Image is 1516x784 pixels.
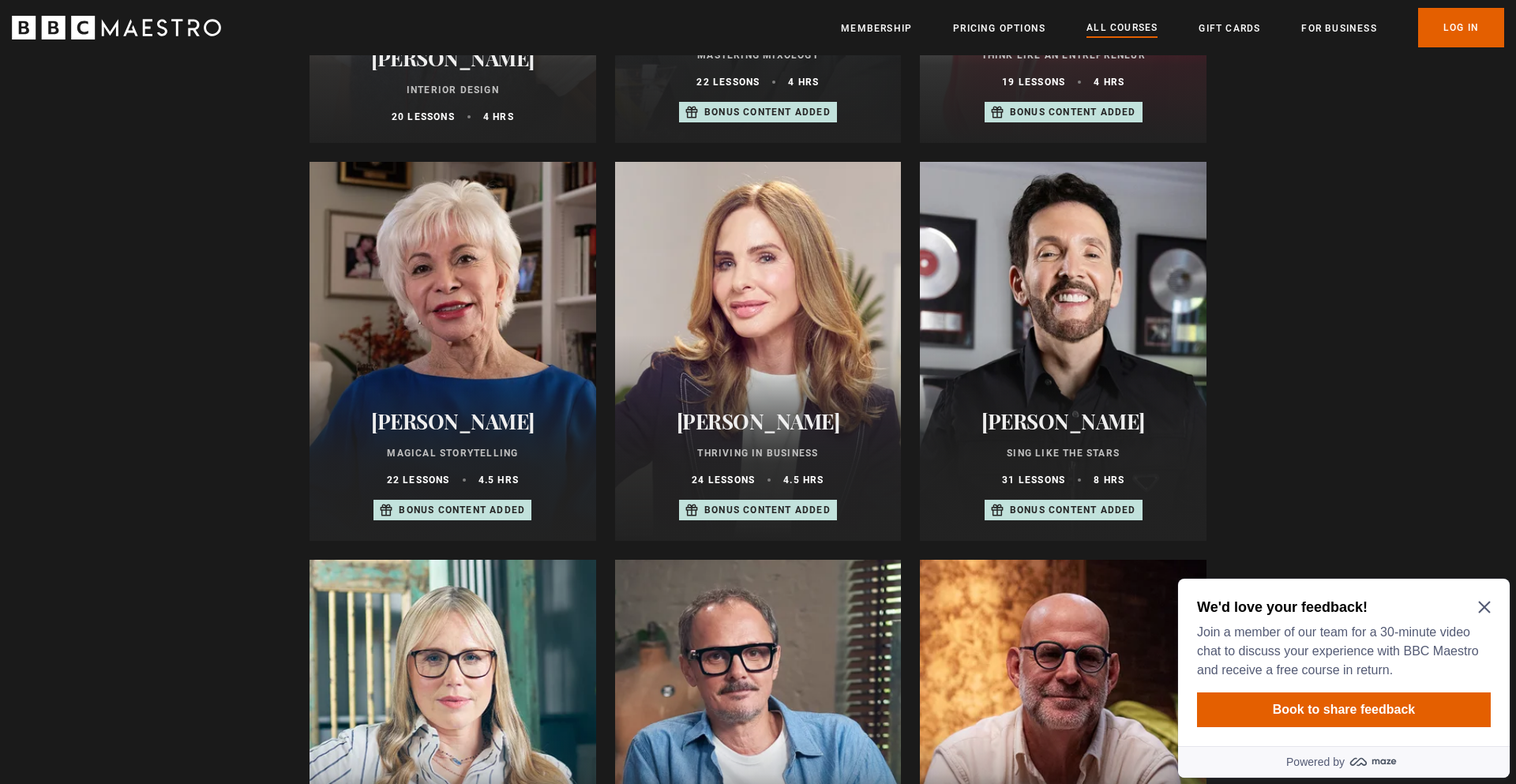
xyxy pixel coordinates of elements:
h2: We'd love your feedback! [25,25,313,44]
p: Bonus content added [704,105,831,119]
p: 8 hrs [1094,473,1124,487]
p: Sing Like the Stars [939,446,1188,460]
p: Interior Design [328,83,577,97]
p: 19 lessons [1002,75,1065,89]
a: Membership [841,21,912,36]
p: Thriving in Business [634,446,883,460]
p: 22 lessons [696,75,760,89]
p: Bonus content added [1010,503,1136,517]
a: Pricing Options [953,21,1045,36]
div: Optional study invitation [6,6,338,205]
a: [PERSON_NAME] Magical Storytelling 22 lessons 4.5 hrs Bonus content added [310,162,596,541]
p: 31 lessons [1002,473,1065,487]
p: Bonus content added [399,503,525,517]
a: [PERSON_NAME] Sing Like the Stars 31 lessons 8 hrs Bonus content added [920,162,1206,541]
button: Close Maze Prompt [306,28,319,41]
h2: [PERSON_NAME] [328,46,577,70]
p: Magical Storytelling [328,446,577,460]
p: 20 lessons [392,110,455,124]
p: 4 hrs [483,110,514,124]
h2: [PERSON_NAME] [634,409,883,433]
p: 4.5 hrs [783,473,824,487]
p: 4 hrs [788,75,819,89]
a: For business [1301,21,1376,36]
h2: [PERSON_NAME] [328,409,577,433]
a: Powered by maze [6,174,338,205]
p: 22 lessons [387,473,450,487]
p: Bonus content added [1010,105,1136,119]
p: Bonus content added [704,503,831,517]
p: 24 lessons [692,473,755,487]
h2: [PERSON_NAME] [939,409,1188,433]
a: [PERSON_NAME] Thriving in Business 24 lessons 4.5 hrs Bonus content added [615,162,902,541]
p: 4.5 hrs [478,473,519,487]
a: Gift Cards [1199,21,1260,36]
svg: BBC Maestro [12,16,221,39]
a: All Courses [1086,20,1158,37]
button: Book to share feedback [25,120,319,155]
p: 4 hrs [1094,75,1124,89]
a: Log In [1418,8,1504,47]
p: Think Like an Entrepreneur [939,48,1188,62]
p: Join a member of our team for a 30-minute video chat to discuss your experience with BBC Maestro ... [25,51,313,107]
p: Mastering Mixology [634,48,883,62]
nav: Primary [841,8,1504,47]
